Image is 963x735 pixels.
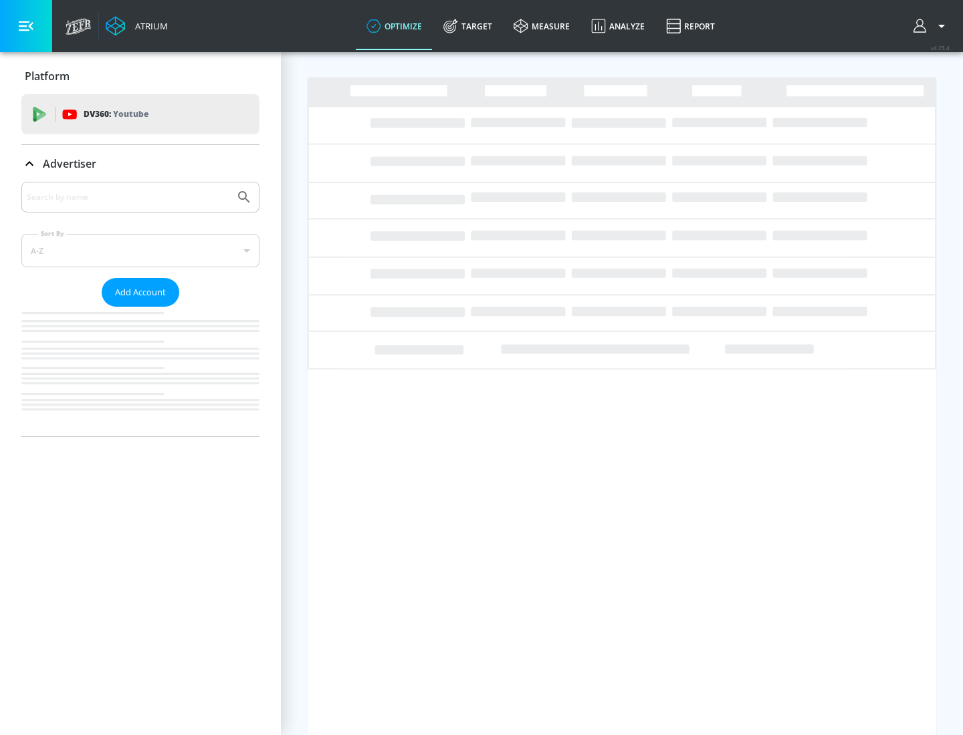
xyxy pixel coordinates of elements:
div: Atrium [130,20,168,32]
span: v 4.25.4 [931,44,950,51]
button: Add Account [102,278,179,307]
div: Advertiser [21,182,259,436]
a: Target [433,2,503,50]
p: Advertiser [43,156,96,171]
a: measure [503,2,580,50]
div: DV360: Youtube [21,94,259,134]
label: Sort By [38,229,67,238]
div: Platform [21,57,259,95]
a: Report [655,2,726,50]
input: Search by name [27,188,229,206]
div: A-Z [21,234,259,267]
div: Advertiser [21,145,259,182]
a: Atrium [106,16,168,36]
p: Youtube [113,107,148,121]
p: Platform [25,69,70,84]
nav: list of Advertiser [21,307,259,436]
span: Add Account [115,285,166,300]
a: Analyze [580,2,655,50]
a: optimize [356,2,433,50]
p: DV360: [84,107,148,122]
